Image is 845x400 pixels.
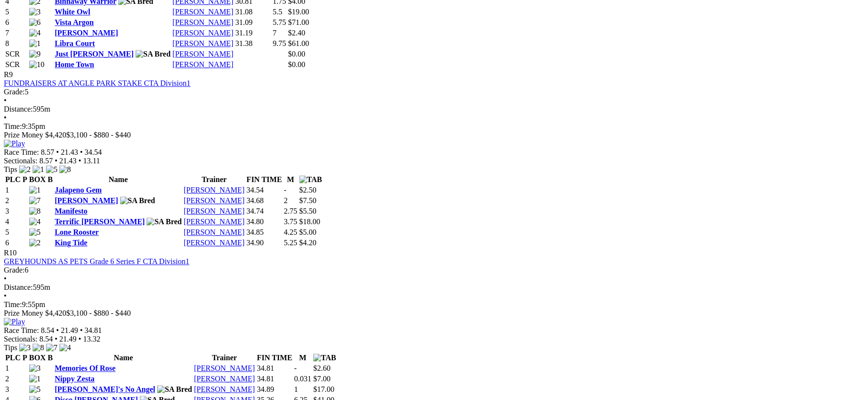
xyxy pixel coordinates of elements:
[294,364,297,372] text: -
[246,196,283,206] td: 34.68
[288,8,309,16] span: $19.00
[5,60,28,69] td: SCR
[5,206,28,216] td: 3
[29,186,41,194] img: 1
[4,105,33,113] span: Distance:
[5,196,28,206] td: 2
[4,88,841,96] div: 5
[55,335,57,343] span: •
[172,8,233,16] a: [PERSON_NAME]
[61,148,78,156] span: 21.43
[29,375,41,383] img: 1
[273,8,282,16] text: 5.5
[5,185,28,195] td: 1
[80,326,83,334] span: •
[256,374,293,384] td: 34.81
[55,228,99,236] a: Lone Rooster
[55,385,155,393] a: [PERSON_NAME]'s No Angel
[183,175,245,184] th: Trainer
[41,326,54,334] span: 8.54
[183,196,244,205] a: [PERSON_NAME]
[19,165,31,174] img: 2
[56,148,59,156] span: •
[299,228,317,236] span: $5.00
[4,249,17,257] span: R10
[299,186,317,194] span: $2.50
[56,326,59,334] span: •
[59,157,77,165] span: 21.43
[284,207,297,215] text: 2.75
[33,343,44,352] img: 8
[5,39,28,48] td: 8
[29,239,41,247] img: 2
[4,300,841,309] div: 9:55pm
[246,217,283,227] td: 34.80
[235,18,271,27] td: 31.09
[4,70,13,79] span: R9
[5,364,28,373] td: 1
[288,60,305,69] span: $0.00
[29,18,41,27] img: 6
[23,175,27,183] span: P
[194,375,255,383] a: [PERSON_NAME]
[5,7,28,17] td: 5
[294,375,311,383] text: 0.031
[136,50,171,58] img: SA Bred
[246,185,283,195] td: 34.54
[5,217,28,227] td: 4
[41,148,54,156] span: 8.57
[29,385,41,394] img: 5
[4,283,33,291] span: Distance:
[273,18,286,26] text: 5.75
[83,335,100,343] span: 13.32
[183,228,244,236] a: [PERSON_NAME]
[29,207,41,216] img: 8
[55,375,94,383] a: Nippy Zesta
[120,196,155,205] img: SA Bred
[55,217,145,226] a: Terrific [PERSON_NAME]
[256,353,293,363] th: FIN TIME
[256,385,293,394] td: 34.89
[4,292,7,300] span: •
[5,354,21,362] span: PLC
[299,175,322,184] img: TAB
[29,196,41,205] img: 7
[46,343,57,352] img: 7
[5,228,28,237] td: 5
[46,165,57,174] img: 5
[288,29,305,37] span: $2.40
[183,207,244,215] a: [PERSON_NAME]
[29,175,46,183] span: BOX
[55,39,95,47] a: Libra Court
[55,18,94,26] a: Vista Argon
[29,354,46,362] span: BOX
[4,139,25,148] img: Play
[273,39,286,47] text: 9.75
[5,18,28,27] td: 6
[5,175,21,183] span: PLC
[235,7,271,17] td: 31.08
[284,217,297,226] text: 3.75
[5,385,28,394] td: 3
[299,217,320,226] span: $18.00
[4,131,841,139] div: Prize Money $4,420
[4,122,841,131] div: 9:35pm
[172,18,233,26] a: [PERSON_NAME]
[157,385,192,394] img: SA Bred
[313,364,331,372] span: $2.60
[29,364,41,373] img: 3
[256,364,293,373] td: 34.81
[284,196,288,205] text: 2
[19,343,31,352] img: 3
[55,186,102,194] a: Jalapeno Gem
[33,165,44,174] img: 1
[4,300,22,309] span: Time:
[294,385,298,393] text: 1
[299,239,317,247] span: $4.20
[172,29,233,37] a: [PERSON_NAME]
[55,157,57,165] span: •
[288,39,309,47] span: $61.00
[4,257,189,265] a: GREYHOUNDS AS PETS Grade 6 Series F CTA Division1
[4,148,39,156] span: Race Time:
[39,335,53,343] span: 8.54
